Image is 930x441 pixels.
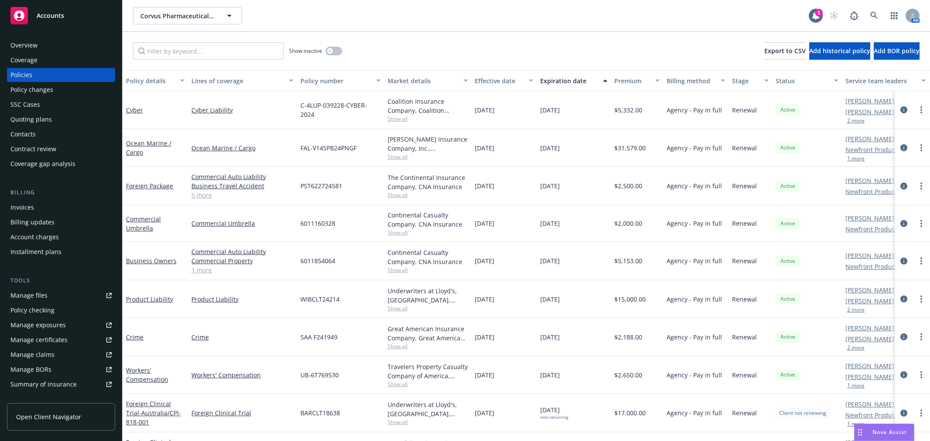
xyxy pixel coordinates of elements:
a: Crime [191,332,293,342]
span: Show all [388,343,468,350]
div: Drag to move [855,424,865,441]
span: Add BOR policy [874,47,920,55]
div: SSC Cases [10,98,40,112]
span: Show all [388,229,468,236]
a: Search [865,7,883,24]
a: Manage claims [7,348,115,362]
div: Invoices [10,200,34,214]
div: Coalition Insurance Company, Coalition Insurance Solutions (Carrier) [388,97,468,115]
a: Installment plans [7,245,115,259]
a: Accounts [7,3,115,28]
span: Agency - Pay in full [667,219,722,228]
a: Foreign Clinical Trial [191,408,293,417]
div: Lines of coverage [191,76,284,85]
button: Add BOR policy [874,42,920,60]
a: Policy changes [7,83,115,97]
a: Commercial Umbrella [191,219,293,228]
button: Effective date [471,70,537,91]
span: UB-6T769530 [300,370,339,380]
a: Workers' Compensation [191,370,293,380]
a: circleInformation [899,105,909,115]
div: Status [776,76,829,85]
div: Effective date [475,76,524,85]
button: Nova Assist [854,424,914,441]
span: Agency - Pay in full [667,256,722,265]
span: Renewal [732,105,757,115]
span: [DATE] [540,332,560,342]
div: 1 [815,9,823,17]
a: Product Liability [191,295,293,304]
span: [DATE] [540,405,568,420]
button: Status [772,70,842,91]
span: Active [779,371,797,379]
a: more [916,332,927,342]
span: [DATE] [475,256,494,265]
a: Commercial Auto Liability [191,172,293,181]
a: [PERSON_NAME] [845,334,894,343]
button: Policy number [297,70,384,91]
span: [DATE] [540,256,560,265]
div: Quoting plans [10,112,52,126]
span: Export to CSV [764,47,806,55]
a: Coverage [7,53,115,67]
div: Market details [388,76,458,85]
a: [PERSON_NAME] [845,296,894,305]
a: Commercial Property [191,256,293,265]
div: Policy changes [10,83,53,97]
button: 2 more [847,345,865,350]
span: [DATE] [475,408,494,417]
div: Policies [10,68,32,82]
div: Contacts [10,127,36,141]
a: circleInformation [899,294,909,304]
span: Add historical policy [809,47,870,55]
a: more [916,105,927,115]
span: Renewal [732,332,757,342]
span: 6011160328 [300,219,335,228]
a: Contract review [7,142,115,156]
a: Start snowing [825,7,843,24]
span: [DATE] [540,295,560,304]
span: Renewal [732,219,757,228]
a: [PERSON_NAME] [845,372,894,381]
span: [DATE] [540,370,560,380]
span: Active [779,106,797,114]
span: Renewal [732,181,757,190]
a: Contacts [7,127,115,141]
span: $2,000.00 [614,219,642,228]
a: Manage files [7,288,115,302]
div: Manage BORs [10,363,51,377]
a: 1 more [191,265,293,275]
a: Ocean Marine / Cargo [126,139,171,156]
span: Nova Assist [872,428,907,436]
a: [PERSON_NAME] [845,134,894,143]
a: Account charges [7,230,115,244]
button: 2 more [847,118,865,123]
button: Service team leaders [842,70,929,91]
a: Manage certificates [7,333,115,347]
span: $31,579.00 [614,143,646,153]
input: Filter by keyword... [133,42,284,60]
div: Premium [614,76,650,85]
a: more [916,294,927,304]
button: Add historical policy [809,42,870,60]
a: Coverage gap analysis [7,157,115,171]
a: Business Travel Accident [191,181,293,190]
span: Active [779,333,797,341]
span: 6011854064 [300,256,335,265]
a: Ocean Marine / Cargo [191,143,293,153]
button: Premium [611,70,663,91]
div: Coverage [10,53,37,67]
button: Export to CSV [764,42,806,60]
a: Cyber [126,106,143,114]
span: Agency - Pay in full [667,332,722,342]
span: Agency - Pay in full [667,370,722,380]
span: BARCLT18638 [300,408,340,417]
div: Great American Insurance Company, Great American Insurance Group [388,324,468,343]
div: Continental Casualty Company, CNA Insurance [388,248,468,266]
div: Underwriters at Lloyd's, [GEOGRAPHIC_DATA], [PERSON_NAME] of [GEOGRAPHIC_DATA], Clinical Trials I... [388,400,468,418]
div: The Continental Insurance Company, CNA Insurance [388,173,468,191]
a: [PERSON_NAME] [845,285,894,295]
a: circleInformation [899,218,909,229]
span: Agency - Pay in full [667,408,722,417]
a: 5 more [191,190,293,200]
